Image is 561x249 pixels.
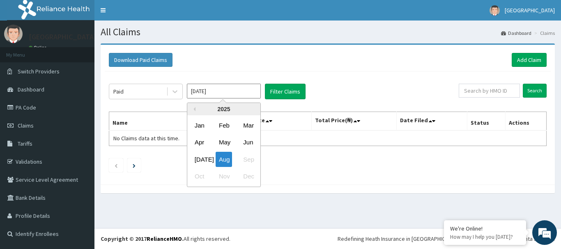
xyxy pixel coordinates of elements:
div: Choose May 2025 [216,135,232,150]
div: Choose April 2025 [191,135,208,150]
p: [GEOGRAPHIC_DATA] [29,33,97,41]
a: RelianceHMO [147,235,182,242]
span: [GEOGRAPHIC_DATA] [505,7,555,14]
div: Paid [113,87,124,96]
div: Redefining Heath Insurance in [GEOGRAPHIC_DATA] using Telemedicine and Data Science! [338,235,555,243]
button: Filter Claims [265,84,306,99]
div: Choose January 2025 [191,118,208,133]
th: Actions [505,112,546,131]
a: Add Claim [512,53,547,67]
span: Dashboard [18,86,44,93]
h1: All Claims [101,27,555,37]
input: Search by HMO ID [459,84,520,98]
img: User Image [490,5,500,16]
a: Dashboard [501,30,531,37]
th: Name [109,112,219,131]
strong: Copyright © 2017 . [101,235,184,242]
span: No Claims data at this time. [113,135,179,142]
div: We're Online! [450,225,520,232]
th: Status [467,112,506,131]
div: 2025 [187,103,260,115]
img: User Image [4,25,23,43]
a: Online [29,45,48,50]
a: Next page [133,162,136,169]
div: Choose February 2025 [216,118,232,133]
input: Search [523,84,547,98]
div: Choose March 2025 [240,118,256,133]
th: Date Filed [397,112,467,131]
div: Choose July 2025 [191,152,208,167]
div: month 2025-08 [187,117,260,185]
span: Claims [18,122,34,129]
button: Download Paid Claims [109,53,172,67]
button: Previous Year [191,107,195,111]
th: Total Price(₦) [311,112,397,131]
a: Previous page [114,162,118,169]
div: Choose August 2025 [216,152,232,167]
span: Tariffs [18,140,32,147]
li: Claims [532,30,555,37]
div: Choose June 2025 [240,135,256,150]
span: Switch Providers [18,68,60,75]
footer: All rights reserved. [94,228,561,249]
input: Select Month and Year [187,84,261,98]
p: How may I help you today? [450,233,520,240]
